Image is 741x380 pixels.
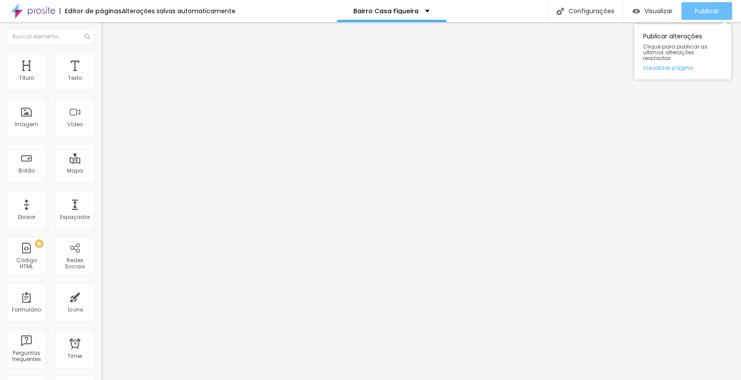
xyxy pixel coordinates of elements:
div: Formulário [12,307,41,313]
div: Código HTML [9,257,44,270]
div: Editor de páginas [60,8,122,14]
div: Divisor [18,214,35,220]
div: Timer [67,353,82,359]
div: Alterações salvas automaticamente [122,8,236,14]
a: Visualizar página [643,65,722,71]
div: Redes Sociais [57,257,92,270]
span: Clique para publicar as ultimas alterações reaizadas [643,44,722,61]
div: Perguntas frequentes [9,350,44,363]
div: Botão [19,168,35,174]
div: Mapa [67,168,83,174]
div: Título [19,75,34,81]
img: Icone [85,34,90,39]
img: Icone [557,8,564,15]
div: Publicar alterações [634,24,731,79]
div: Ícone [67,307,83,313]
span: Publicar [695,8,719,15]
button: Publicar [681,2,732,20]
input: Buscar elemento [7,29,95,45]
div: Imagem [15,121,38,128]
span: Visualizar [644,8,673,15]
button: Visualizar [624,2,681,20]
div: Espaçador [60,214,90,220]
div: Vídeo [67,121,83,128]
div: Texto [68,75,82,81]
img: view-1.svg [632,8,640,15]
iframe: Editor [101,22,741,380]
p: Bairro Casa Figueira [353,8,419,14]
